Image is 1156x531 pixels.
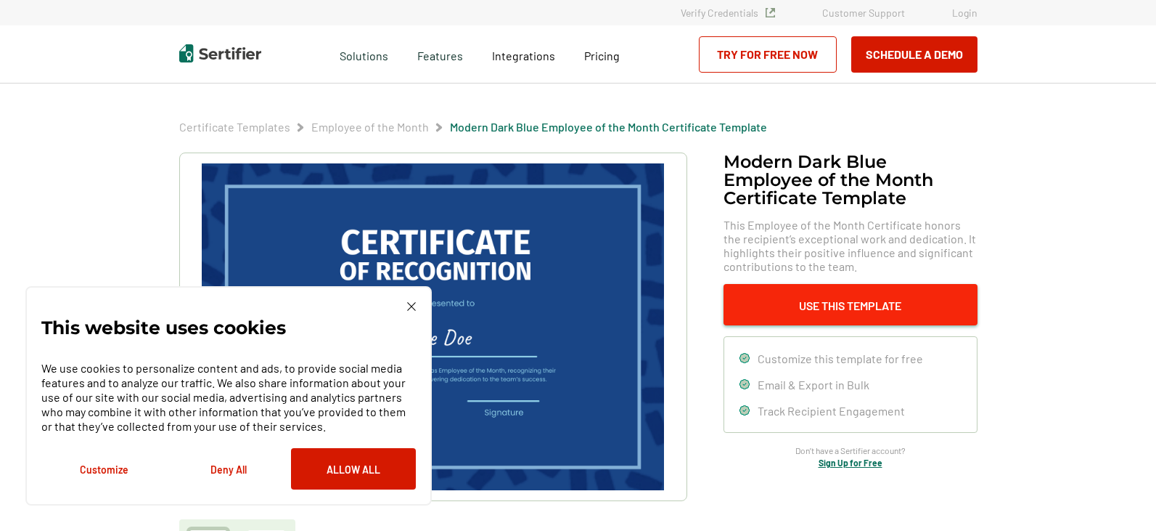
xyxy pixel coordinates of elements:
h1: Modern Dark Blue Employee of the Month Certificate Template [723,153,977,207]
a: Modern Dark Blue Employee of the Month Certificate Template [450,120,767,134]
a: Verify Credentials [681,7,775,19]
a: Integrations [492,45,555,63]
a: Employee of the Month [311,120,429,134]
a: Customer Support [822,7,905,19]
a: Pricing [584,45,620,63]
span: Features [417,45,463,63]
a: Sign Up for Free [819,458,882,468]
span: Integrations [492,49,555,62]
span: This Employee of the Month Certificate honors the recipient’s exceptional work and dedication. It... [723,218,977,273]
a: Login [952,7,977,19]
button: Schedule a Demo [851,36,977,73]
span: Pricing [584,49,620,62]
img: Verified [766,8,775,17]
img: Modern Dark Blue Employee of the Month Certificate Template [202,163,663,490]
img: Cookie Popup Close [407,302,416,311]
p: We use cookies to personalize content and ads, to provide social media features and to analyze ou... [41,361,416,434]
span: Don’t have a Sertifier account? [795,444,906,458]
span: Customize this template for free [758,352,923,365]
a: Certificate Templates [179,120,290,134]
button: Allow All [291,448,416,490]
a: Try for Free Now [699,36,837,73]
span: Solutions [340,45,388,63]
div: Breadcrumb [179,120,767,134]
span: Track Recipient Engagement [758,404,905,418]
span: Email & Export in Bulk [758,378,869,392]
button: Use This Template [723,284,977,325]
button: Deny All [166,448,291,490]
iframe: Chat Widget [1083,461,1156,531]
button: Customize [41,448,166,490]
p: This website uses cookies [41,320,286,335]
img: Sertifier | Digital Credentialing Platform [179,44,261,62]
